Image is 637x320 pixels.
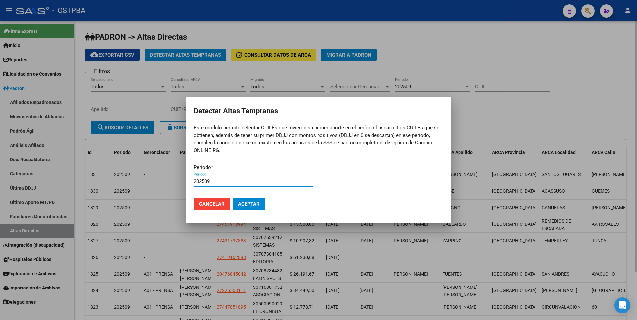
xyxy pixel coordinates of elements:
[194,105,443,117] h2: Detectar Altas Tempranas
[199,201,225,207] span: Cancelar
[194,124,443,154] p: Este módulo permite detectar CUILEs que tuvieron su primer aporte en el período buscado. Los CUIL...
[233,198,265,210] button: Aceptar
[194,164,313,171] p: Periodo
[614,297,630,313] div: Open Intercom Messenger
[194,198,230,210] button: Cancelar
[238,201,260,207] span: Aceptar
